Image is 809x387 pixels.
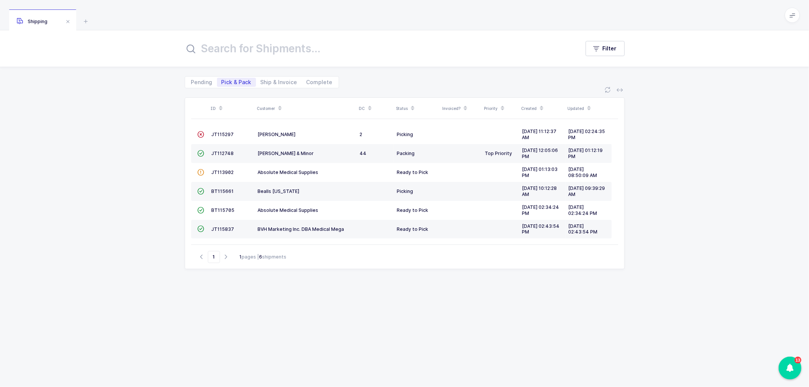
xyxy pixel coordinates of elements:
span: Ship & Invoice [261,80,297,85]
input: Search for Shipments... [185,39,570,58]
div: 13 [795,357,801,363]
span: Complete [306,80,333,85]
span: Filter [603,45,617,52]
div: 13 [779,357,801,379]
span: Pending [191,80,212,85]
span: Pick & Pack [221,80,251,85]
span: Shipping [17,19,47,24]
button: Filter [586,41,625,56]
